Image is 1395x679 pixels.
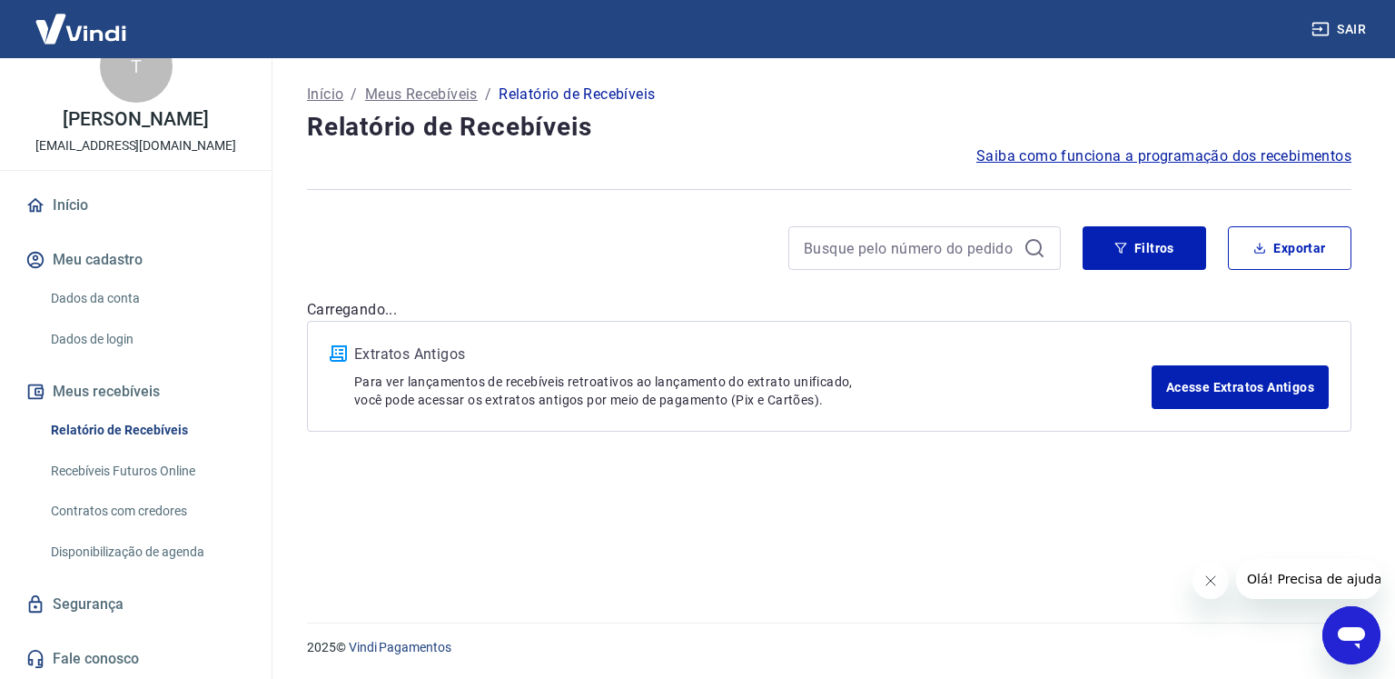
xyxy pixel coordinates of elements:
iframe: Botão para abrir a janela de mensagens [1322,606,1380,664]
h4: Relatório de Recebíveis [307,109,1351,145]
a: Contratos com credores [44,493,250,530]
a: Dados de login [44,321,250,358]
button: Meu cadastro [22,240,250,280]
span: Olá! Precisa de ajuda? [11,13,153,27]
img: Vindi [22,1,140,56]
button: Sair [1308,13,1373,46]
p: Carregando... [307,299,1351,321]
p: / [351,84,357,105]
a: Acesse Extratos Antigos [1152,365,1329,409]
a: Segurança [22,584,250,624]
div: T [100,30,173,103]
a: Saiba como funciona a programação dos recebimentos [976,145,1351,167]
img: ícone [330,345,347,362]
p: 2025 © [307,638,1351,657]
a: Relatório de Recebíveis [44,412,250,449]
p: [EMAIL_ADDRESS][DOMAIN_NAME] [35,136,236,155]
a: Meus Recebíveis [365,84,478,105]
button: Filtros [1083,226,1206,270]
iframe: Fechar mensagem [1192,563,1229,599]
a: Dados da conta [44,280,250,317]
p: Extratos Antigos [354,344,1152,365]
a: Recebíveis Futuros Online [44,453,250,490]
a: Início [307,84,343,105]
a: Início [22,185,250,225]
p: Para ver lançamentos de recebíveis retroativos ao lançamento do extrato unificado, você pode aces... [354,373,1152,409]
button: Meus recebíveis [22,372,250,412]
button: Exportar [1228,226,1351,270]
p: [PERSON_NAME] [63,110,208,129]
a: Vindi Pagamentos [349,640,451,654]
iframe: Mensagem da empresa [1236,559,1380,599]
p: / [485,84,491,105]
p: Relatório de Recebíveis [499,84,655,105]
a: Disponibilização de agenda [44,534,250,571]
a: Fale conosco [22,639,250,679]
input: Busque pelo número do pedido [804,235,1016,262]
